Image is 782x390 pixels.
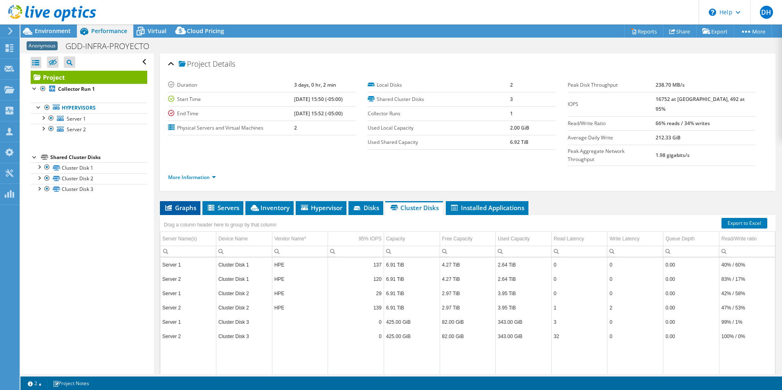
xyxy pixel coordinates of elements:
[663,272,719,286] td: Column Queue Depth, Value 0.00
[384,246,440,257] td: Column Capacity, Filter cell
[31,84,147,94] a: Collector Run 1
[734,25,772,38] a: More
[663,232,719,246] td: Queue Depth Column
[607,329,663,343] td: Column Write Latency, Value 0
[607,300,663,315] td: Column Write Latency, Value 2
[496,329,552,343] td: Column Used Capacity, Value 343.00 GiB
[440,315,496,329] td: Column Free Capacity, Value 82.00 GiB
[551,258,607,272] td: Column Read Latency, Value 0
[496,272,552,286] td: Column Used Capacity, Value 2.64 TiB
[624,25,663,38] a: Reports
[328,329,384,343] td: Column 95% IOPS, Value 0
[160,258,216,272] td: Column Server Name(s), Value Server 1
[160,215,775,389] div: Data grid
[440,246,496,257] td: Column Free Capacity, Filter cell
[216,300,272,315] td: Column Device Name, Value Cluster Disk 2
[168,124,294,132] label: Physical Servers and Virtual Machines
[607,258,663,272] td: Column Write Latency, Value 0
[27,41,58,50] span: Anonymous
[328,315,384,329] td: Column 95% IOPS, Value 0
[213,59,235,69] span: Details
[721,234,757,244] div: Read/Write ratio
[328,232,384,246] td: 95% IOPS Column
[663,315,719,329] td: Column Queue Depth, Value 0.00
[272,246,328,257] td: Column Vendor Name*, Filter cell
[207,204,239,212] span: Servers
[384,272,440,286] td: Column Capacity, Value 6.91 TiB
[386,234,405,244] div: Capacity
[91,27,127,35] span: Performance
[384,232,440,246] td: Capacity Column
[368,124,510,132] label: Used Local Capacity
[35,27,71,35] span: Environment
[551,300,607,315] td: Column Read Latency, Value 1
[496,300,552,315] td: Column Used Capacity, Value 3.95 TiB
[440,232,496,246] td: Free Capacity Column
[719,246,775,257] td: Column Read/Write ratio, Filter cell
[328,258,384,272] td: Column 95% IOPS, Value 137
[440,300,496,315] td: Column Free Capacity, Value 2.97 TiB
[67,115,86,122] span: Server 1
[656,96,745,112] b: 16752 at [GEOGRAPHIC_DATA], 492 at 95%
[551,315,607,329] td: Column Read Latency, Value 3
[721,218,767,229] a: Export to Excel
[663,329,719,343] td: Column Queue Depth, Value 0.00
[609,234,639,244] div: Write Latency
[218,234,248,244] div: Device Name
[496,315,552,329] td: Column Used Capacity, Value 343.00 GiB
[719,272,775,286] td: Column Read/Write ratio, Value 83% / 17%
[551,272,607,286] td: Column Read Latency, Value 0
[568,147,656,164] label: Peak Aggregate Network Throughput
[168,81,294,89] label: Duration
[551,232,607,246] td: Read Latency Column
[216,272,272,286] td: Column Device Name, Value Cluster Disk 1
[179,60,211,68] span: Project
[663,258,719,272] td: Column Queue Depth, Value 0.00
[607,232,663,246] td: Write Latency Column
[216,315,272,329] td: Column Device Name, Value Cluster Disk 3
[440,272,496,286] td: Column Free Capacity, Value 4.27 TiB
[328,272,384,286] td: Column 95% IOPS, Value 120
[568,134,656,142] label: Average Daily Write
[47,378,95,388] a: Project Notes
[551,286,607,300] td: Column Read Latency, Value 0
[160,246,216,257] td: Column Server Name(s), Filter cell
[272,272,328,286] td: Column Vendor Name*, Value HPE
[272,258,328,272] td: Column Vendor Name*, Value HPE
[272,232,328,246] td: Vendor Name* Column
[31,113,147,124] a: Server 1
[353,204,379,212] span: Disks
[719,329,775,343] td: Column Read/Write ratio, Value 100% / 0%
[389,204,439,212] span: Cluster Disks
[368,95,510,103] label: Shared Cluster Disks
[656,81,685,88] b: 238.70 MB/s
[31,103,147,113] a: Hypervisors
[328,246,384,257] td: Column 95% IOPS, Filter cell
[31,173,147,184] a: Cluster Disk 2
[663,286,719,300] td: Column Queue Depth, Value 0.00
[440,258,496,272] td: Column Free Capacity, Value 4.27 TiB
[359,234,382,244] div: 95% IOPS
[496,286,552,300] td: Column Used Capacity, Value 3.95 TiB
[328,286,384,300] td: Column 95% IOPS, Value 29
[554,234,584,244] div: Read Latency
[58,85,95,92] b: Collector Run 1
[719,315,775,329] td: Column Read/Write ratio, Value 99% / 1%
[216,286,272,300] td: Column Device Name, Value Cluster Disk 2
[719,286,775,300] td: Column Read/Write ratio, Value 42% / 58%
[294,124,297,131] b: 2
[510,139,528,146] b: 6.92 TiB
[663,25,697,38] a: Share
[216,329,272,343] td: Column Device Name, Value Cluster Disk 3
[160,272,216,286] td: Column Server Name(s), Value Server 2
[168,110,294,118] label: End Time
[50,152,147,162] div: Shared Cluster Disks
[663,300,719,315] td: Column Queue Depth, Value 0.00
[568,100,656,108] label: IOPS
[496,246,552,257] td: Column Used Capacity, Filter cell
[656,134,681,141] b: 212.33 GiB
[656,120,710,127] b: 66% reads / 34% writes
[607,315,663,329] td: Column Write Latency, Value 0
[709,9,716,16] svg: \n
[31,162,147,173] a: Cluster Disk 1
